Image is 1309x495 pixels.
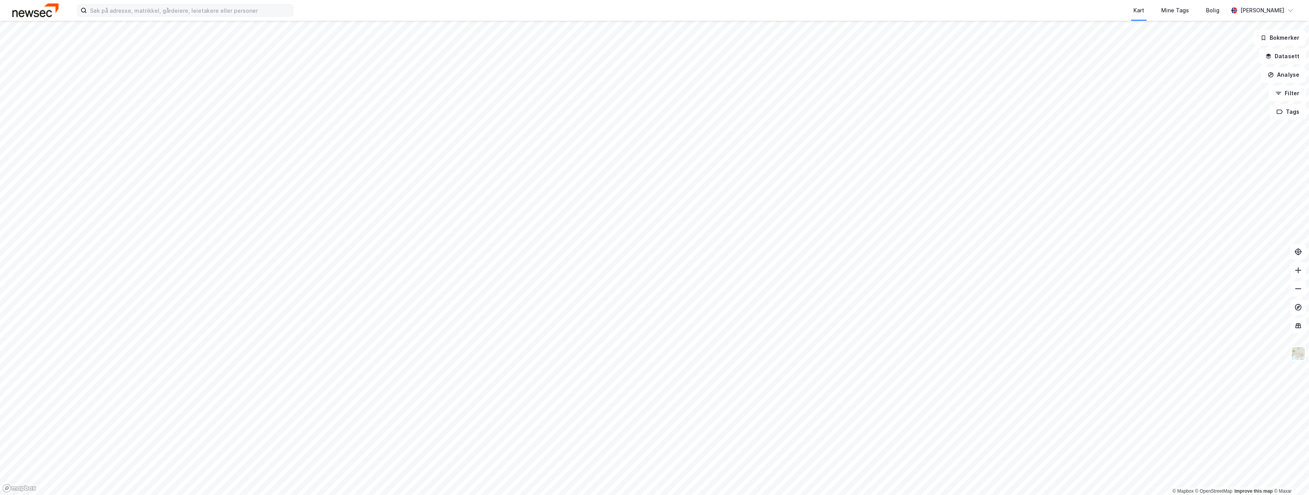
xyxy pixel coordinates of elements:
[1195,488,1233,494] a: OpenStreetMap
[1291,346,1306,361] img: Z
[1269,86,1306,101] button: Filter
[12,3,59,17] img: newsec-logo.f6e21ccffca1b3a03d2d.png
[1254,30,1306,45] button: Bokmerker
[1133,6,1144,15] div: Kart
[1259,49,1306,64] button: Datasett
[2,484,36,493] a: Mapbox homepage
[87,5,293,16] input: Søk på adresse, matrikkel, gårdeiere, leietakere eller personer
[1261,67,1306,82] button: Analyse
[1270,458,1309,495] iframe: Chat Widget
[1235,488,1273,494] a: Improve this map
[1270,104,1306,120] button: Tags
[1161,6,1189,15] div: Mine Tags
[1206,6,1219,15] div: Bolig
[1240,6,1284,15] div: [PERSON_NAME]
[1270,458,1309,495] div: Kontrollprogram for chat
[1172,488,1194,494] a: Mapbox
